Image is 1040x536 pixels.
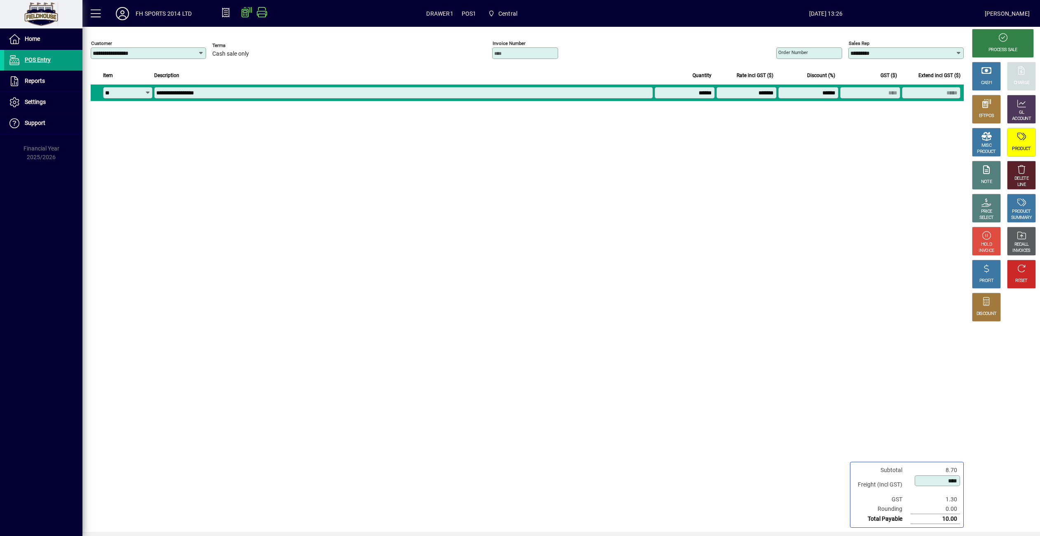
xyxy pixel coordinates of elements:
[979,278,993,284] div: PROFIT
[493,40,526,46] mat-label: Invoice number
[212,43,262,48] span: Terms
[484,6,521,21] span: Central
[4,113,82,134] a: Support
[911,465,960,475] td: 8.70
[854,504,911,514] td: Rounding
[1012,209,1031,215] div: PRODUCT
[25,78,45,84] span: Reports
[981,209,992,215] div: PRICE
[498,7,517,20] span: Central
[981,242,992,248] div: HOLD
[426,7,453,20] span: DRAWER1
[1014,80,1030,86] div: CHARGE
[854,465,911,475] td: Subtotal
[1012,248,1030,254] div: INVOICES
[737,71,773,80] span: Rate incl GST ($)
[807,71,835,80] span: Discount (%)
[977,149,995,155] div: PRODUCT
[1015,278,1028,284] div: RESET
[977,311,996,317] div: DISCOUNT
[109,6,136,21] button: Profile
[212,51,249,57] span: Cash sale only
[1014,176,1028,182] div: DELETE
[979,215,994,221] div: SELECT
[854,495,911,504] td: GST
[1017,182,1026,188] div: LINE
[911,495,960,504] td: 1.30
[4,92,82,113] a: Settings
[91,40,112,46] mat-label: Customer
[911,504,960,514] td: 0.00
[918,71,960,80] span: Extend incl GST ($)
[1011,215,1032,221] div: SUMMARY
[1014,242,1029,248] div: RECALL
[667,7,985,20] span: [DATE] 13:26
[854,475,911,495] td: Freight (Incl GST)
[25,99,46,105] span: Settings
[462,7,477,20] span: POS1
[25,56,51,63] span: POS Entry
[4,71,82,92] a: Reports
[880,71,897,80] span: GST ($)
[25,35,40,42] span: Home
[981,80,992,86] div: CASH
[981,143,991,149] div: MISC
[979,248,994,254] div: INVOICE
[854,514,911,524] td: Total Payable
[154,71,179,80] span: Description
[136,7,192,20] div: FH SPORTS 2014 LTD
[911,514,960,524] td: 10.00
[849,40,869,46] mat-label: Sales rep
[103,71,113,80] span: Item
[693,71,711,80] span: Quantity
[1012,146,1031,152] div: PRODUCT
[1019,110,1024,116] div: GL
[985,7,1030,20] div: [PERSON_NAME]
[988,47,1017,53] div: PROCESS SALE
[4,29,82,49] a: Home
[981,179,992,185] div: NOTE
[25,120,45,126] span: Support
[979,113,994,119] div: EFTPOS
[1012,116,1031,122] div: ACCOUNT
[778,49,808,55] mat-label: Order number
